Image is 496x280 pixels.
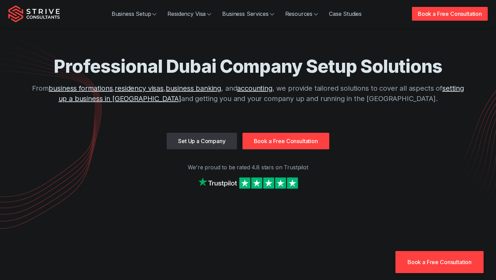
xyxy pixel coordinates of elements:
img: Strive Consultants [8,5,60,22]
a: Set Up a Company [167,133,237,149]
a: Residency Visa [162,7,217,21]
img: Strive on Trustpilot [196,176,300,190]
p: From , , , and , we provide tailored solutions to cover all aspects of and getting you and your c... [28,83,468,104]
a: residency visas [115,84,164,92]
a: Case Studies [323,7,367,21]
a: business banking [166,84,221,92]
a: accounting [237,84,272,92]
a: Book a Free Consultation [412,7,488,21]
a: Resources [280,7,324,21]
a: Book a Free Consultation [242,133,329,149]
a: business formations [49,84,113,92]
a: Business Services [217,7,279,21]
a: Business Setup [106,7,162,21]
p: We're proud to be rated 4.8 stars on Trustpilot [8,163,488,171]
h1: Professional Dubai Company Setup Solutions [28,55,468,78]
a: Book a Free Consultation [395,251,484,273]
